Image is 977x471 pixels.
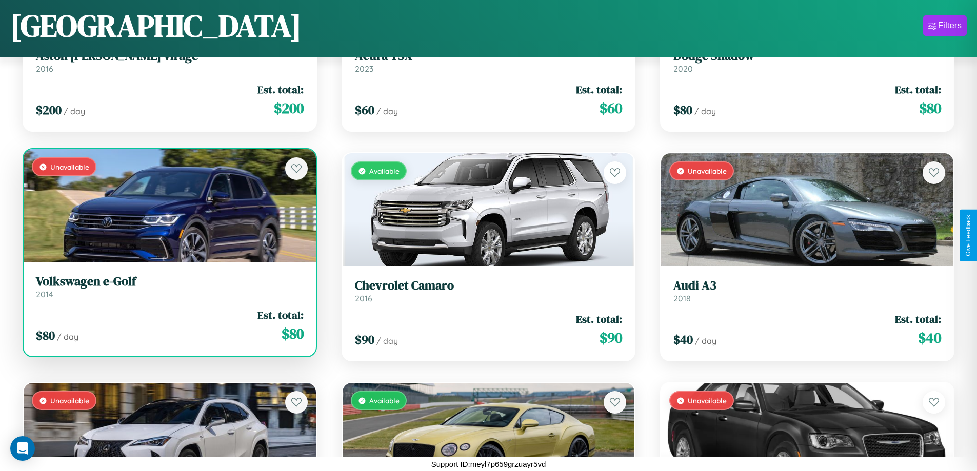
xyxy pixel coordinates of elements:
span: 2016 [36,64,53,74]
span: $ 80 [919,98,941,118]
span: $ 200 [36,101,62,118]
span: $ 90 [355,331,374,348]
a: Chevrolet Camaro2016 [355,278,623,303]
h3: Chevrolet Camaro [355,278,623,293]
h1: [GEOGRAPHIC_DATA] [10,5,302,47]
span: / day [64,106,85,116]
div: Open Intercom Messenger [10,436,35,461]
span: / day [694,106,716,116]
span: / day [57,332,78,342]
span: $ 80 [673,101,692,118]
h3: Volkswagen e-Golf [36,274,304,289]
span: Est. total: [257,82,304,97]
a: Dodge Shadow2020 [673,49,941,74]
h3: Audi A3 [673,278,941,293]
span: 2014 [36,289,53,299]
p: Support ID: meyl7p659grzuayr5vd [431,457,546,471]
span: Unavailable [688,167,727,175]
button: Filters [923,15,967,36]
span: Available [369,167,400,175]
span: $ 200 [274,98,304,118]
span: Unavailable [50,162,89,171]
h3: Aston [PERSON_NAME] Virage [36,49,304,64]
span: 2020 [673,64,693,74]
span: $ 60 [600,98,622,118]
span: / day [376,336,398,346]
span: Unavailable [50,396,89,405]
span: Est. total: [576,82,622,97]
span: $ 80 [36,327,55,344]
span: / day [376,106,398,116]
a: Acura TSX2023 [355,49,623,74]
span: 2018 [673,293,691,303]
a: Audi A32018 [673,278,941,303]
span: $ 60 [355,101,374,118]
span: 2016 [355,293,372,303]
span: $ 40 [673,331,693,348]
span: Unavailable [688,396,727,405]
span: $ 90 [600,327,622,348]
a: Volkswagen e-Golf2014 [36,274,304,299]
div: Give Feedback [965,215,972,256]
div: Filters [938,21,962,31]
a: Aston [PERSON_NAME] Virage2016 [36,49,304,74]
span: 2023 [355,64,373,74]
span: Est. total: [576,312,622,326]
span: Available [369,396,400,405]
span: $ 40 [918,327,941,348]
span: Est. total: [895,312,941,326]
span: Est. total: [895,82,941,97]
span: / day [695,336,716,346]
span: Est. total: [257,308,304,322]
span: $ 80 [282,323,304,344]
